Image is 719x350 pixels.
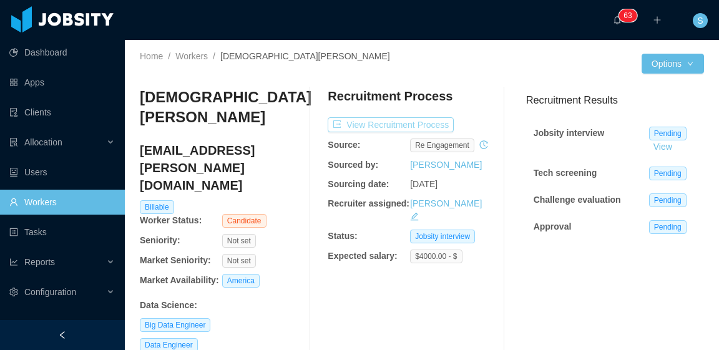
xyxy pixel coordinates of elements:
[24,287,76,297] span: Configuration
[9,220,115,245] a: icon: profileTasks
[642,54,704,74] button: Optionsicon: down
[140,215,202,225] b: Worker Status:
[222,274,260,288] span: America
[534,195,621,205] strong: Challenge evaluation
[649,127,687,140] span: Pending
[628,9,632,22] p: 3
[9,40,115,65] a: icon: pie-chartDashboard
[410,198,482,208] a: [PERSON_NAME]
[619,9,637,22] sup: 63
[140,235,180,245] b: Seniority:
[9,258,18,266] i: icon: line-chart
[649,220,687,234] span: Pending
[213,51,215,61] span: /
[410,179,438,189] span: [DATE]
[624,9,628,22] p: 6
[410,139,474,152] span: re engagement
[140,200,174,214] span: Billable
[140,142,305,194] h4: [EMAIL_ADDRESS][PERSON_NAME][DOMAIN_NAME]
[697,13,703,28] span: S
[328,87,452,105] h4: Recruitment Process
[328,198,409,208] b: Recruiter assigned:
[9,190,115,215] a: icon: userWorkers
[328,179,389,189] b: Sourcing date:
[328,251,397,261] b: Expected salary:
[9,160,115,185] a: icon: robotUsers
[222,254,256,268] span: Not set
[140,300,197,310] b: Data Science :
[526,92,704,108] h3: Recruitment Results
[140,255,211,265] b: Market Seniority:
[9,288,18,296] i: icon: setting
[328,120,454,130] a: icon: exportView Recruitment Process
[220,51,390,61] span: [DEMOGRAPHIC_DATA][PERSON_NAME]
[649,193,687,207] span: Pending
[9,100,115,125] a: icon: auditClients
[410,160,482,170] a: [PERSON_NAME]
[140,275,219,285] b: Market Availability:
[175,51,208,61] a: Workers
[328,231,357,241] b: Status:
[328,160,378,170] b: Sourced by:
[222,234,256,248] span: Not set
[534,168,597,178] strong: Tech screening
[653,16,662,24] i: icon: plus
[410,212,419,221] i: icon: edit
[534,221,572,231] strong: Approval
[9,70,115,95] a: icon: appstoreApps
[24,257,55,267] span: Reports
[410,250,462,263] span: $4000.00 - $
[140,87,311,128] h3: [DEMOGRAPHIC_DATA][PERSON_NAME]
[328,117,454,132] button: icon: exportView Recruitment Process
[649,142,677,152] a: View
[140,318,210,332] span: Big Data Engineer
[328,140,360,150] b: Source:
[649,167,687,180] span: Pending
[222,214,267,228] span: Candidate
[168,51,170,61] span: /
[9,138,18,147] i: icon: solution
[24,137,62,147] span: Allocation
[479,140,488,149] i: icon: history
[534,128,605,138] strong: Jobsity interview
[410,230,475,243] span: Jobsity interview
[140,51,163,61] a: Home
[613,16,622,24] i: icon: bell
